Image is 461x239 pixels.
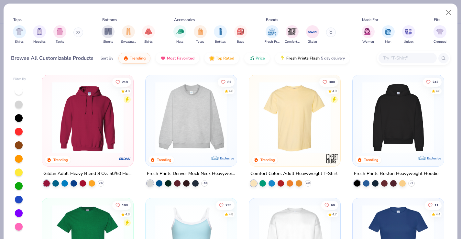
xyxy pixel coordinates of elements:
div: filter for Unisex [402,25,415,44]
button: Fresh Prints Flash5 day delivery [275,53,350,64]
button: Top Rated [204,53,239,64]
img: most_fav.gif [160,56,166,61]
span: Sweatpants [121,39,136,44]
img: flash.gif [280,56,285,61]
div: Comfort Colors Adult Heavyweight T-Shirt [250,170,338,178]
img: Gildan Image [308,27,317,37]
button: Like [321,201,338,210]
span: 108 [122,203,128,207]
img: Cropped Image [436,28,444,35]
button: filter button [53,25,66,44]
div: filter for Shorts [102,25,115,44]
span: 235 [225,203,231,207]
span: Exclusive [220,156,234,160]
div: filter for Skirts [142,25,155,44]
button: Most Favorited [156,53,199,64]
button: filter button [102,25,115,44]
span: Gildan [308,39,317,44]
img: Men Image [385,28,392,35]
button: Like [319,77,338,86]
img: trending.gif [123,56,128,61]
div: Bottoms [102,17,117,23]
img: Sweatpants Image [125,28,132,35]
div: filter for Comfort Colors [285,25,300,44]
span: Men [385,39,391,44]
span: + 9 [410,181,413,185]
div: filter for Gildan [306,25,319,44]
div: filter for Totes [194,25,207,44]
div: filter for Cropped [434,25,446,44]
span: 5 day delivery [321,55,345,62]
div: 4.8 [436,89,440,93]
div: filter for Shirts [13,25,26,44]
button: Like [112,201,131,210]
img: 029b8af0-80e6-406f-9fdc-fdf898547912 [256,81,334,153]
button: Trending [118,53,150,64]
input: Try "T-Shirt" [382,54,432,62]
span: 242 [433,80,438,83]
div: 4.8 [125,89,130,93]
span: Unisex [404,39,413,44]
img: TopRated.gif [209,56,214,61]
span: Trending [130,56,146,61]
span: Most Favorited [167,56,194,61]
span: Totes [196,39,204,44]
span: Hoodies [33,39,46,44]
button: filter button [265,25,280,44]
button: filter button [402,25,415,44]
img: Skirts Image [145,28,152,35]
button: filter button [234,25,247,44]
img: Totes Image [197,28,204,35]
button: filter button [33,25,46,44]
span: Bottles [215,39,226,44]
div: filter for Women [362,25,375,44]
img: Unisex Image [405,28,412,35]
div: Gildan Adult Heavy Blend 8 Oz. 50/50 Hooded Sweatshirt [43,170,132,178]
span: + 37 [99,181,104,185]
div: Filter By [13,77,26,81]
div: 4.4 [436,212,440,217]
span: Women [362,39,374,44]
img: Bags Image [237,28,244,35]
span: Tanks [56,39,64,44]
span: Fresh Prints [265,39,280,44]
span: Bags [237,39,244,44]
button: Like [112,77,131,86]
img: Fresh Prints Image [267,27,277,37]
span: Skirts [144,39,153,44]
button: Like [216,201,235,210]
button: filter button [13,25,26,44]
button: filter button [142,25,155,44]
button: filter button [173,25,186,44]
button: filter button [285,25,300,44]
div: 4.8 [229,89,233,93]
span: Exclusive [427,156,441,160]
span: + 10 [202,181,207,185]
img: f5d85501-0dbb-4ee4-b115-c08fa3845d83 [152,81,230,153]
img: 01756b78-01f6-4cc6-8d8a-3c30c1a0c8ac [49,81,127,153]
span: Shirts [15,39,24,44]
div: Fresh Prints Denver Mock Neck Heavyweight Sweatshirt [147,170,236,178]
div: Sort By [101,55,113,61]
span: 11 [434,203,438,207]
div: 4.7 [332,212,337,217]
span: 300 [329,80,335,83]
img: Women Image [364,28,372,35]
span: Price [256,56,265,61]
span: Cropped [434,39,446,44]
button: filter button [214,25,227,44]
img: Tanks Image [56,28,63,35]
button: filter button [362,25,375,44]
div: filter for Hats [173,25,186,44]
button: filter button [121,25,136,44]
div: filter for Hoodies [33,25,46,44]
div: filter for Bottles [214,25,227,44]
img: Hats Image [176,28,184,35]
div: 4.8 [125,212,130,217]
div: Fresh Prints Boston Heavyweight Hoodie [354,170,438,178]
span: Fresh Prints Flash [286,56,320,61]
div: Accessories [174,17,195,23]
div: filter for Fresh Prints [265,25,280,44]
button: Price [244,53,270,64]
span: Top Rated [216,56,234,61]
